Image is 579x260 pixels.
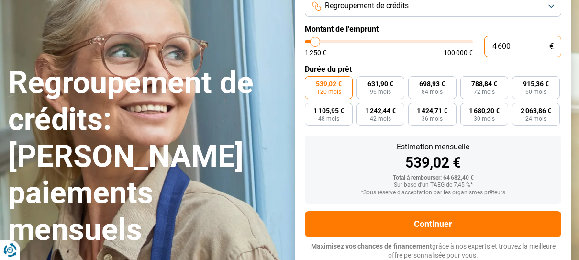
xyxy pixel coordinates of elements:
[422,116,443,122] span: 36 mois
[312,156,554,170] div: 539,02 €
[370,116,391,122] span: 42 mois
[523,80,549,87] span: 915,36 €
[469,107,500,114] span: 1 680,20 €
[312,143,554,151] div: Estimation mensuelle
[474,116,495,122] span: 30 mois
[305,49,326,56] span: 1 250 €
[422,89,443,95] span: 84 mois
[312,182,554,189] div: Sur base d'un TAEG de 7,45 %*
[417,107,447,114] span: 1 424,71 €
[365,107,396,114] span: 1 242,44 €
[312,190,554,196] div: *Sous réserve d'acceptation par les organismes prêteurs
[525,116,546,122] span: 24 mois
[367,80,393,87] span: 631,90 €
[305,24,561,34] label: Montant de l'emprunt
[325,0,409,11] span: Regroupement de crédits
[419,80,445,87] span: 698,93 €
[305,211,561,237] button: Continuer
[370,89,391,95] span: 96 mois
[549,43,554,51] span: €
[318,116,339,122] span: 48 mois
[521,107,551,114] span: 2 063,86 €
[474,89,495,95] span: 72 mois
[312,175,554,181] div: Total à rembourser: 64 682,40 €
[311,242,432,250] span: Maximisez vos chances de financement
[444,49,473,56] span: 100 000 €
[313,107,344,114] span: 1 105,95 €
[471,80,497,87] span: 788,84 €
[316,80,342,87] span: 539,02 €
[305,65,561,74] label: Durée du prêt
[8,65,284,249] h1: Regroupement de crédits: [PERSON_NAME] paiements mensuels
[525,89,546,95] span: 60 mois
[317,89,341,95] span: 120 mois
